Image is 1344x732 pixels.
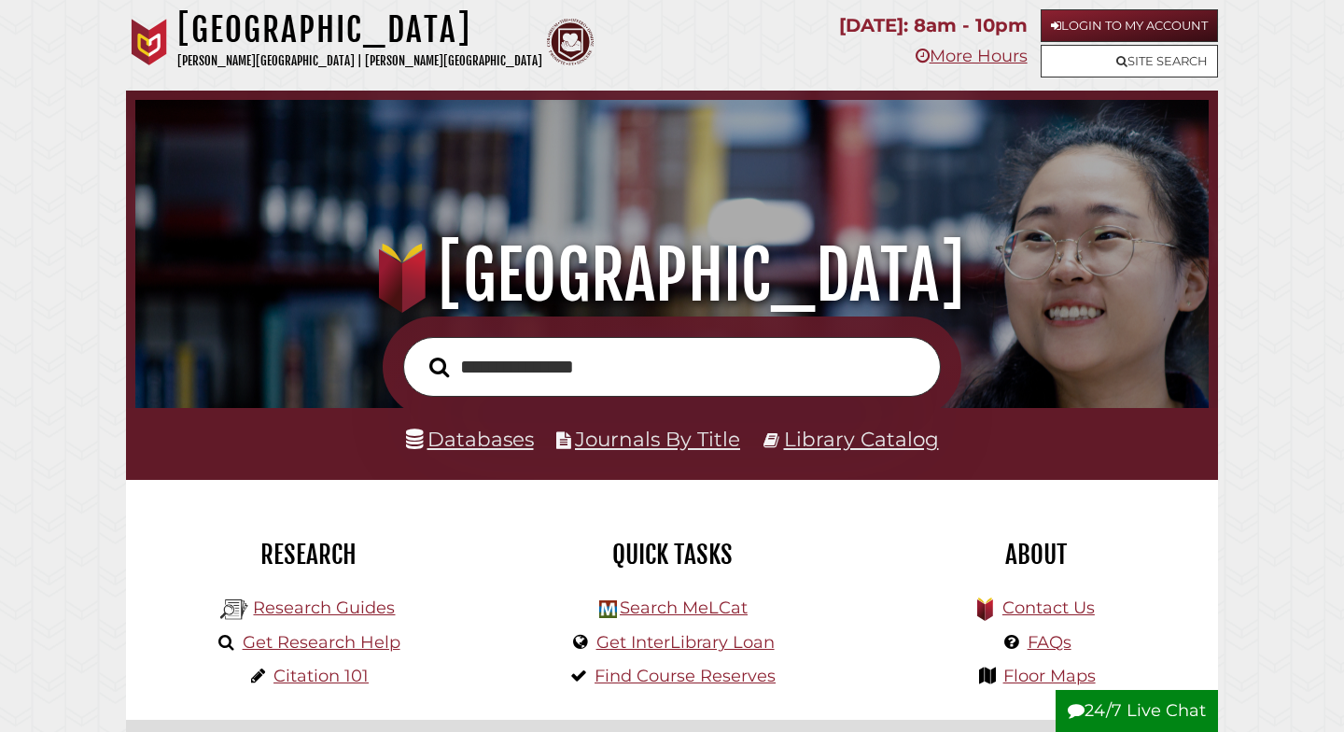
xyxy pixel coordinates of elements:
a: Site Search [1041,45,1218,77]
h2: Quick Tasks [504,539,840,570]
h1: [GEOGRAPHIC_DATA] [156,234,1189,317]
a: Citation 101 [273,666,369,686]
a: Research Guides [253,598,395,618]
a: FAQs [1028,632,1071,653]
img: Hekman Library Logo [220,596,248,624]
a: Journals By Title [575,427,740,451]
p: [DATE]: 8am - 10pm [839,9,1028,42]
img: Calvin University [126,19,173,65]
a: Floor Maps [1003,666,1096,686]
a: More Hours [916,46,1028,66]
a: Get InterLibrary Loan [596,632,775,653]
a: Find Course Reserves [595,666,776,686]
img: Calvin Theological Seminary [547,19,594,65]
a: Get Research Help [243,632,400,653]
a: Search MeLCat [620,598,748,618]
img: Hekman Library Logo [599,600,617,618]
h2: Research [140,539,476,570]
button: Search [420,352,458,383]
a: Library Catalog [784,427,939,451]
i: Search [429,356,449,377]
a: Databases [406,427,534,451]
p: [PERSON_NAME][GEOGRAPHIC_DATA] | [PERSON_NAME][GEOGRAPHIC_DATA] [177,50,542,72]
h2: About [868,539,1204,570]
a: Login to My Account [1041,9,1218,42]
a: Contact Us [1002,598,1095,618]
h1: [GEOGRAPHIC_DATA] [177,9,542,50]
